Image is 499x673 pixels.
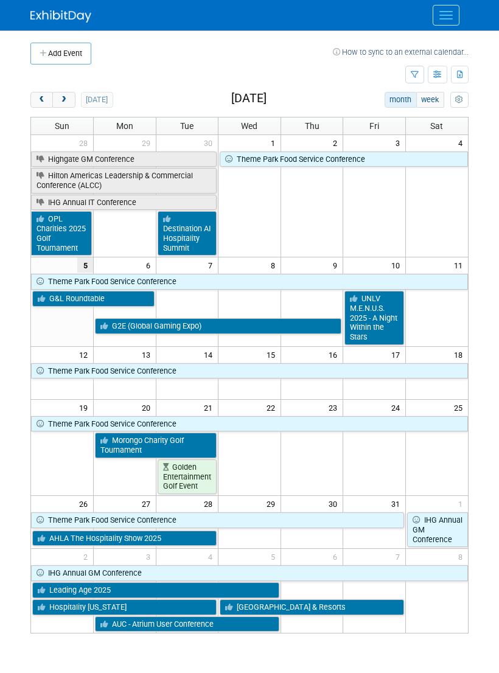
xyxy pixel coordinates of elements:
a: G2E (Global Gaming Expo) [95,318,341,334]
span: 3 [394,135,405,150]
span: 4 [207,549,218,564]
button: myCustomButton [450,92,469,108]
a: OPL Charities 2025 Golf Tournament [31,211,92,256]
a: Hospitality [US_STATE] [32,599,217,615]
a: Destination AI Hospitality Summit [158,211,217,256]
span: Tue [180,121,194,131]
span: 29 [141,135,156,150]
span: 22 [265,400,281,415]
span: Thu [305,121,319,131]
span: 3 [145,549,156,564]
span: 1 [270,135,281,150]
a: IHG Annual GM Conference [407,512,468,547]
span: 7 [207,257,218,273]
a: How to sync to an external calendar... [333,47,469,57]
span: 8 [270,257,281,273]
span: 11 [453,257,468,273]
span: 6 [145,257,156,273]
span: Fri [369,121,379,131]
a: IHG Annual GM Conference [31,565,468,581]
span: 18 [453,347,468,362]
span: 16 [327,347,343,362]
span: 26 [78,496,93,511]
a: Theme Park Food Service Conference [31,512,404,528]
span: 28 [203,496,218,511]
span: Sat [430,121,443,131]
span: 12 [78,347,93,362]
span: 5 [270,549,281,564]
span: 30 [203,135,218,150]
span: 6 [332,549,343,564]
button: prev [30,92,53,108]
button: month [385,92,417,108]
a: Theme Park Food Service Conference [31,363,468,379]
a: G&L Roundtable [32,291,155,307]
span: 30 [327,496,343,511]
span: 24 [390,400,405,415]
span: 2 [332,135,343,150]
a: AHLA The Hospitality Show 2025 [32,531,217,546]
a: Leading Age 2025 [32,582,279,598]
span: 7 [394,549,405,564]
a: Theme Park Food Service Conference [31,274,468,290]
a: IHG Annual IT Conference [31,195,217,211]
span: 14 [203,347,218,362]
span: Sun [55,121,69,131]
button: next [52,92,75,108]
a: UNLV M.E.N.U.S. 2025 - A Night Within the Stars [344,291,404,345]
span: 2 [82,549,93,564]
span: 1 [457,496,468,511]
button: [DATE] [81,92,113,108]
img: ExhibitDay [30,10,91,23]
a: Hilton Americas Leadership & Commercial Conference (ALCC) [31,168,217,193]
i: Personalize Calendar [455,96,463,104]
button: week [416,92,444,108]
span: 5 [77,257,93,273]
span: 19 [78,400,93,415]
span: 4 [457,135,468,150]
a: AUC - Atrium User Conference [95,616,279,632]
span: 25 [453,400,468,415]
span: 31 [390,496,405,511]
button: Menu [433,5,459,26]
span: 23 [327,400,343,415]
h2: [DATE] [231,92,267,105]
a: [GEOGRAPHIC_DATA] & Resorts [220,599,404,615]
a: Golden Entertainment Golf Event [158,459,217,494]
span: 8 [457,549,468,564]
span: 15 [265,347,281,362]
span: 28 [78,135,93,150]
a: Theme Park Food Service Conference [31,416,468,432]
span: 9 [332,257,343,273]
span: Wed [241,121,257,131]
span: Mon [116,121,133,131]
span: 17 [390,347,405,362]
span: 29 [265,496,281,511]
button: Add Event [30,43,91,65]
span: 10 [390,257,405,273]
span: 13 [141,347,156,362]
a: Highgate GM Conference [31,152,217,167]
a: Morongo Charity Golf Tournament [95,433,217,458]
span: 21 [203,400,218,415]
span: 20 [141,400,156,415]
a: Theme Park Food Service Conference [220,152,468,167]
span: 27 [141,496,156,511]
